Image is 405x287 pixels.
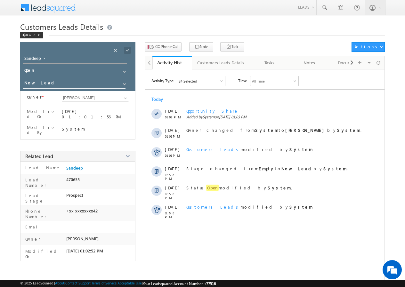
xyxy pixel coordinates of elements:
[203,115,215,119] span: System
[186,147,240,152] span: Customers Leads
[23,66,126,76] input: Status
[323,166,347,171] strong: System
[66,193,83,198] span: Prospect
[189,42,213,52] button: Note
[155,44,179,50] span: CC Phone Call
[165,185,179,190] span: [DATE]
[62,126,129,132] div: System
[24,236,40,242] label: Owner
[165,166,179,171] span: [DATE]
[120,67,128,73] a: Show All Items
[268,185,291,190] strong: System
[165,127,179,133] span: [DATE]
[177,76,225,86] div: Owner Changed,Status Changed,Stage Changed,Source Changed,Notes & 19 more..
[186,115,373,119] span: Added by on
[329,56,369,69] a: Documents
[165,154,184,157] span: 01:01 PM
[289,147,313,152] strong: System
[165,115,184,119] span: 01:03 PM
[165,211,184,219] span: 12:58 PM
[66,236,99,241] span: [PERSON_NAME]
[165,192,184,200] span: 12:58 PM
[24,177,64,188] label: Lead Number
[352,42,385,52] button: Actions
[289,204,313,210] strong: System
[55,281,64,285] a: About
[186,147,313,152] span: modified by
[27,125,56,135] label: Modified By
[250,56,290,69] a: Tasks
[165,108,179,114] span: [DATE]
[186,204,240,210] span: Customers Leads
[259,166,275,171] strong: Empty
[186,127,361,133] span: Owner changed from to by .
[151,96,172,102] div: Today
[337,127,360,133] strong: System
[186,185,292,191] span: Status modified by .
[354,44,380,50] div: Actions
[165,204,179,210] span: [DATE]
[290,56,329,69] a: Notes
[165,173,184,180] span: 12:58 PM
[186,166,348,171] span: Stage changed from to by .
[157,60,187,66] div: Activity History
[285,127,327,133] strong: [PERSON_NAME]
[186,108,239,114] span: Opportunity Share
[25,153,53,159] span: Related Lead
[165,134,184,138] span: 01:01 PM
[165,147,179,152] span: [DATE]
[143,281,216,286] span: Your Leadsquared Account Number is
[152,56,192,69] a: Activity History
[192,56,250,69] a: Customers Leads Details
[151,76,174,85] span: Activity Type
[206,281,216,286] span: 77516
[66,165,83,171] a: Sandeep
[20,21,103,32] span: Customers Leads Details
[121,95,129,101] a: Show All Items
[120,79,128,86] a: Show All Items
[335,59,363,67] div: Documents
[238,76,247,85] span: Time
[62,94,129,102] input: Type to Search
[145,42,182,52] button: CC Phone Call
[20,32,43,38] div: Back
[66,248,103,253] span: [DATE] 01:02:52 PM
[24,193,64,203] label: Lead Stage
[197,59,244,67] div: Customers Leads Details
[24,165,61,170] label: Lead Name
[66,208,98,213] span: +xx-xxxxxxxx42
[24,224,46,229] label: Email
[20,281,216,286] span: © 2025 LeadSquared | | | | |
[24,248,64,259] label: Modified On
[255,59,284,67] div: Tasks
[27,109,56,119] label: Modified On
[23,55,127,64] input: Opportunity Name Opportunity Name
[220,42,244,52] button: Task
[281,166,313,171] strong: New Lead
[206,185,219,191] span: Open
[255,127,279,133] strong: System
[62,108,129,119] div: [DATE] 01:01:56 PM
[23,79,126,89] input: Stage
[179,79,197,83] div: 24 Selected
[27,94,42,100] label: Owner
[186,204,313,210] span: modified by
[24,208,64,219] label: Phone Number
[295,59,324,67] div: Notes
[219,115,247,119] span: [DATE] 01:03 PM
[252,79,265,83] div: All Time
[117,281,142,285] a: Acceptable Use
[65,281,91,285] a: Contact Support
[66,177,80,182] span: 470655
[92,281,117,285] a: Terms of Service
